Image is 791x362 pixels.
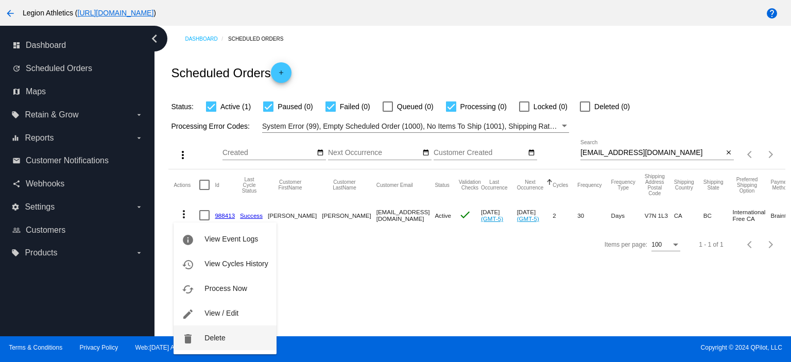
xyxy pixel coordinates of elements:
[182,234,194,246] mat-icon: info
[182,308,194,320] mat-icon: edit
[204,284,247,292] span: Process Now
[204,334,225,342] span: Delete
[204,260,268,268] span: View Cycles History
[204,309,238,317] span: View / Edit
[182,258,194,271] mat-icon: history
[204,235,258,243] span: View Event Logs
[182,283,194,296] mat-icon: cached
[182,333,194,345] mat-icon: delete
